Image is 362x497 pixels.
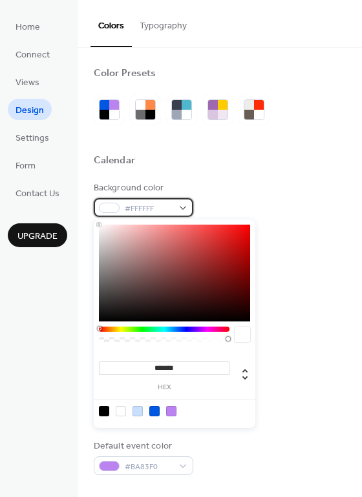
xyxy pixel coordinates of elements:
[99,406,109,416] div: rgb(0, 0, 0)
[16,21,40,34] span: Home
[8,71,47,92] a: Views
[125,460,173,474] span: #BA83F0
[8,223,67,247] button: Upgrade
[17,230,58,243] span: Upgrade
[8,154,43,176] a: Form
[94,67,156,81] div: Color Presets
[99,384,229,391] label: hex
[16,187,59,201] span: Contact Us
[8,43,58,65] a: Connect
[8,182,67,203] a: Contact Us
[8,15,48,37] a: Home
[94,154,135,168] div: Calendar
[16,48,50,62] span: Connect
[8,127,57,148] a: Settings
[16,159,36,173] span: Form
[16,104,44,117] span: Design
[125,202,173,216] span: #FFFFFF
[133,406,143,416] div: rgb(200, 224, 254)
[166,406,176,416] div: rgb(186, 131, 240)
[16,132,49,145] span: Settings
[116,406,126,416] div: rgb(255, 255, 255)
[16,76,39,90] span: Views
[149,406,160,416] div: rgb(0, 87, 225)
[94,440,191,453] div: Default event color
[94,181,191,195] div: Background color
[8,99,52,120] a: Design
